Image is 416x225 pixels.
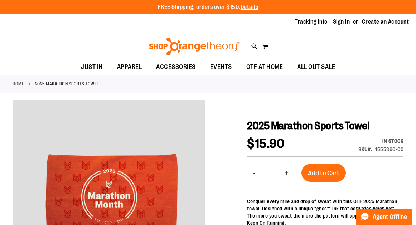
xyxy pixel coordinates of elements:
[333,18,350,26] a: Sign In
[260,165,280,182] input: Product quantity
[81,59,103,75] span: JUST IN
[295,18,328,26] a: Tracking Info
[210,59,232,75] span: EVENTS
[280,164,294,182] button: Increase product quantity
[241,4,258,10] a: Details
[246,59,283,75] span: OTF AT HOME
[247,120,369,132] span: 2025 Marathon Sports Towel
[156,59,196,75] span: ACCESSORIES
[362,18,409,26] a: Create an Account
[301,164,346,182] button: Add to Cart
[308,169,339,177] span: Add to Cart
[35,81,99,87] strong: 2025 Marathon Sports Towel
[148,37,241,55] img: Shop Orangetheory
[373,214,407,220] span: Agent Offline
[247,136,284,151] span: $15.90
[382,138,403,144] span: In stock
[297,59,335,75] span: ALL OUT SALE
[358,146,372,152] strong: SKU
[358,137,403,145] div: Availability
[247,164,260,182] button: Decrease product quantity
[158,3,258,11] p: FREE Shipping, orders over $150.
[375,146,403,153] div: 1555360-00
[117,59,142,75] span: APPAREL
[13,81,24,87] a: Home
[356,209,412,225] button: Agent Offline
